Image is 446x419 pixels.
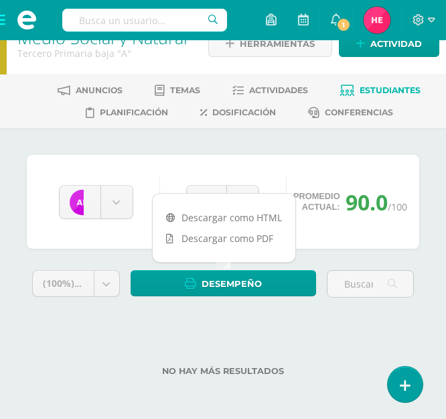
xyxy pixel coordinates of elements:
span: Conferencias [325,107,393,117]
img: f18743b0e8f07b4dd5a2e4557a072b99.png [70,190,95,215]
span: Dosificación [212,107,276,117]
a: (100%)Todas las actividades de esta unidad [33,271,119,296]
span: Promedio actual: [293,191,340,213]
label: No hay más resultados [27,366,419,376]
a: Planificación [86,102,168,123]
a: Descargar como HTML [153,207,295,228]
a: Actividad [339,31,439,57]
a: Desempeño [131,270,316,296]
a: Anuncios [58,80,123,101]
span: Estudiantes [360,85,421,95]
a: Conferencias [308,102,393,123]
span: /100 [388,200,407,213]
a: Temas [155,80,200,101]
input: Buscar una actividad aquí... [327,271,414,297]
span: Desempeño [202,272,262,296]
span: Planificación [100,107,168,117]
a: Estudiantes [340,80,421,101]
span: (100%) [43,277,74,290]
span: Anuncios [76,85,123,95]
span: Actividades [249,85,308,95]
span: Temas [170,85,200,95]
div: Tercero Primaria baja 'A' [17,47,191,60]
a: Unidad 4 [187,186,259,219]
span: Unidad 4 [204,186,210,217]
img: 2c6226ac58482c75ac54c37da905f948.png [364,7,390,34]
span: Herramientas [240,32,315,56]
a: Actividades [232,80,308,101]
span: 90.0 [346,188,388,217]
a: Descargar como PDF [153,228,295,249]
span: 1 [336,17,351,32]
input: Busca un usuario... [62,9,227,32]
a: Dosificación [200,102,276,123]
a: Herramientas [208,31,332,57]
span: Actividad [370,32,422,56]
